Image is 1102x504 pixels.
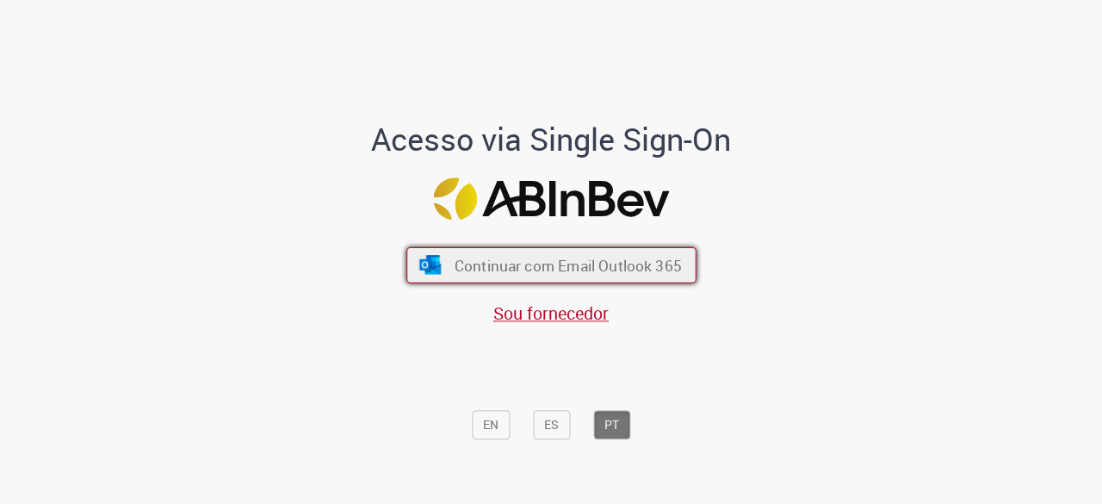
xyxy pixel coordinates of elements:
img: ícone Azure/Microsoft 360 [418,256,443,275]
a: Sou fornecedor [493,302,609,325]
button: EN [472,411,510,440]
span: Continuar com Email Outlook 365 [454,256,681,276]
img: Logo ABInBev [433,177,669,220]
button: ES [533,411,570,440]
h1: Acesso via Single Sign-On [313,123,790,158]
button: ícone Azure/Microsoft 360 Continuar com Email Outlook 365 [406,247,696,283]
button: PT [593,411,630,440]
